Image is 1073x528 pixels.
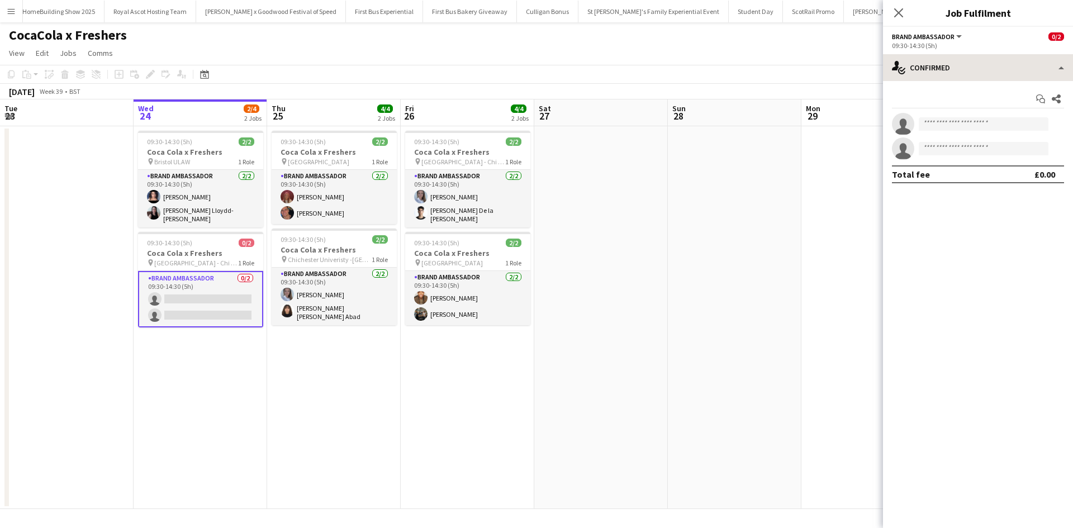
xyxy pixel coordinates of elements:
span: Wed [138,103,154,113]
h3: Coca Cola x Freshers [138,248,263,258]
span: 09:30-14:30 (5h) [281,235,326,244]
span: 2/2 [506,239,521,247]
span: Jobs [60,48,77,58]
span: Mon [806,103,820,113]
h3: Coca Cola x Freshers [272,147,397,157]
span: 1 Role [372,158,388,166]
h3: Coca Cola x Freshers [272,245,397,255]
app-card-role: Brand Ambassador2/209:30-14:30 (5h)[PERSON_NAME][PERSON_NAME] [PERSON_NAME] Abad [272,268,397,325]
span: Brand Ambassador [892,32,955,41]
span: 2/4 [244,104,259,113]
button: Culligan Bonus [517,1,578,22]
span: 24 [136,110,154,122]
span: Week 39 [37,87,65,96]
span: 09:30-14:30 (5h) [147,137,192,146]
h3: Coca Cola x Freshers [138,147,263,157]
span: 27 [537,110,551,122]
div: 09:30-14:30 (5h) [892,41,1064,50]
span: 1 Role [505,158,521,166]
span: [GEOGRAPHIC_DATA] - Chi Site NUS [154,259,238,267]
div: 2 Jobs [244,114,262,122]
button: First Bus Bakery Giveaway [423,1,517,22]
div: £0.00 [1034,169,1055,180]
span: [GEOGRAPHIC_DATA] [421,259,483,267]
span: 29 [804,110,820,122]
span: Sat [539,103,551,113]
div: [DATE] [9,86,35,97]
span: 2/2 [506,137,521,146]
button: ScotRail Promo [783,1,844,22]
div: 2 Jobs [378,114,395,122]
span: Comms [88,48,113,58]
app-job-card: 09:30-14:30 (5h)2/2Coca Cola x Freshers Bristol ULAW1 RoleBrand Ambassador2/209:30-14:30 (5h)[PER... [138,131,263,227]
span: 28 [671,110,686,122]
app-job-card: 09:30-14:30 (5h)2/2Coca Cola x Freshers [GEOGRAPHIC_DATA]1 RoleBrand Ambassador2/209:30-14:30 (5h... [272,131,397,224]
span: 2/2 [372,137,388,146]
button: [PERSON_NAME] x Goodwood Festival of Speed [196,1,346,22]
a: View [4,46,29,60]
button: St [PERSON_NAME]'s Family Experiential Event [578,1,729,22]
span: 09:30-14:30 (5h) [281,137,326,146]
span: Fri [405,103,414,113]
span: 09:30-14:30 (5h) [147,239,192,247]
h3: Coca Cola x Freshers [405,248,530,258]
button: Royal Ascot Hosting Team [105,1,196,22]
app-card-role: Brand Ambassador2/209:30-14:30 (5h)[PERSON_NAME][PERSON_NAME] [272,170,397,224]
span: 25 [270,110,286,122]
app-job-card: 09:30-14:30 (5h)0/2Coca Cola x Freshers [GEOGRAPHIC_DATA] - Chi Site NUS1 RoleBrand Ambassador0/2... [138,232,263,327]
span: 2/2 [239,137,254,146]
app-card-role: Brand Ambassador0/209:30-14:30 (5h) [138,271,263,327]
button: First Bus Experiential [346,1,423,22]
span: [GEOGRAPHIC_DATA] [288,158,349,166]
span: 1 Role [238,158,254,166]
span: 4/4 [377,104,393,113]
h3: Job Fulfilment [883,6,1073,20]
span: 09:30-14:30 (5h) [414,137,459,146]
span: Bristol ULAW [154,158,190,166]
a: Comms [83,46,117,60]
div: 2 Jobs [511,114,529,122]
span: 09:30-14:30 (5h) [414,239,459,247]
button: Brand Ambassador [892,32,963,41]
button: [PERSON_NAME] TripAdvisor Dog Event [844,1,972,22]
div: Total fee [892,169,930,180]
a: Jobs [55,46,81,60]
span: Edit [36,48,49,58]
span: Tue [4,103,17,113]
app-job-card: 09:30-14:30 (5h)2/2Coca Cola x Freshers Chichester Univeristy -[GEOGRAPHIC_DATA] BAX1 RoleBrand A... [272,229,397,325]
app-job-card: 09:30-14:30 (5h)2/2Coca Cola x Freshers [GEOGRAPHIC_DATA] - Chi Site BAX1 RoleBrand Ambassador2/2... [405,131,530,227]
span: 1 Role [372,255,388,264]
span: Chichester Univeristy -[GEOGRAPHIC_DATA] BAX [288,255,372,264]
span: Sun [672,103,686,113]
span: 26 [403,110,414,122]
span: 4/4 [511,104,526,113]
button: Student Day [729,1,783,22]
span: 2/2 [372,235,388,244]
app-card-role: Brand Ambassador2/209:30-14:30 (5h)[PERSON_NAME][PERSON_NAME] De la [PERSON_NAME] [405,170,530,227]
span: 0/2 [239,239,254,247]
a: Edit [31,46,53,60]
app-card-role: Brand Ambassador2/209:30-14:30 (5h)[PERSON_NAME][PERSON_NAME] Lloydd-[PERSON_NAME] [138,170,263,227]
app-job-card: 09:30-14:30 (5h)2/2Coca Cola x Freshers [GEOGRAPHIC_DATA]1 RoleBrand Ambassador2/209:30-14:30 (5h... [405,232,530,325]
span: 23 [3,110,17,122]
h3: Coca Cola x Freshers [405,147,530,157]
app-card-role: Brand Ambassador2/209:30-14:30 (5h)[PERSON_NAME][PERSON_NAME] [405,271,530,325]
h1: CocaCola x Freshers [9,27,127,44]
span: 1 Role [505,259,521,267]
span: 1 Role [238,259,254,267]
span: Thu [272,103,286,113]
span: 0/2 [1048,32,1064,41]
span: [GEOGRAPHIC_DATA] - Chi Site BAX [421,158,505,166]
div: Confirmed [883,54,1073,81]
span: View [9,48,25,58]
div: BST [69,87,80,96]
